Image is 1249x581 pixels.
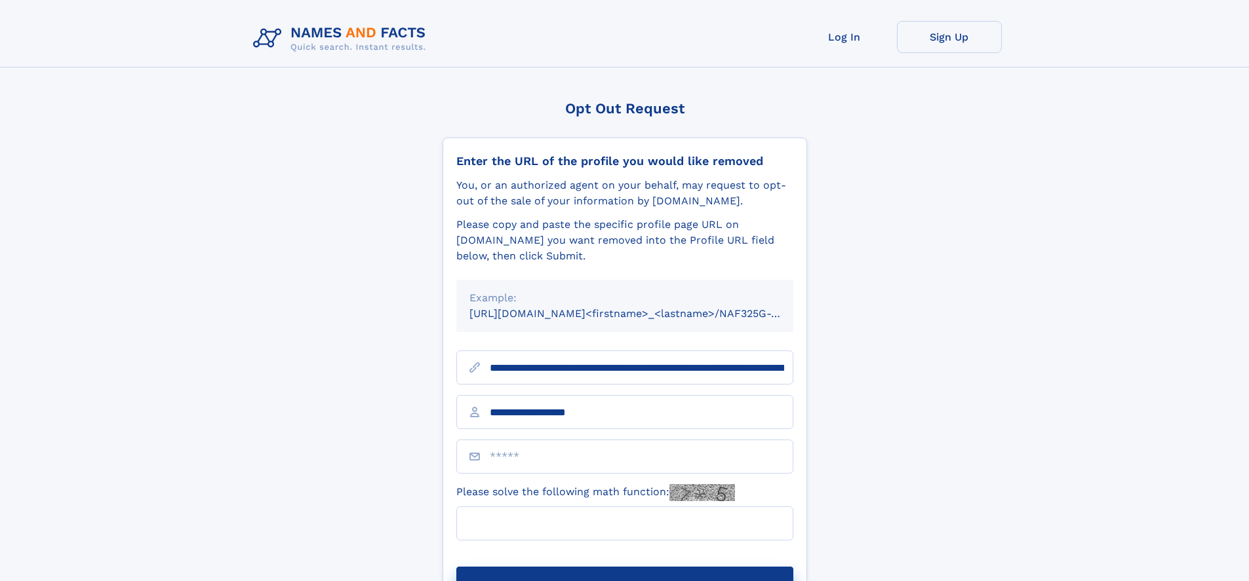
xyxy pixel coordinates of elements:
[897,21,1002,53] a: Sign Up
[248,21,437,56] img: Logo Names and Facts
[456,484,735,501] label: Please solve the following math function:
[792,21,897,53] a: Log In
[469,307,818,320] small: [URL][DOMAIN_NAME]<firstname>_<lastname>/NAF325G-xxxxxxxx
[456,178,793,209] div: You, or an authorized agent on your behalf, may request to opt-out of the sale of your informatio...
[456,217,793,264] div: Please copy and paste the specific profile page URL on [DOMAIN_NAME] you want removed into the Pr...
[443,100,807,117] div: Opt Out Request
[469,290,780,306] div: Example:
[456,154,793,168] div: Enter the URL of the profile you would like removed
